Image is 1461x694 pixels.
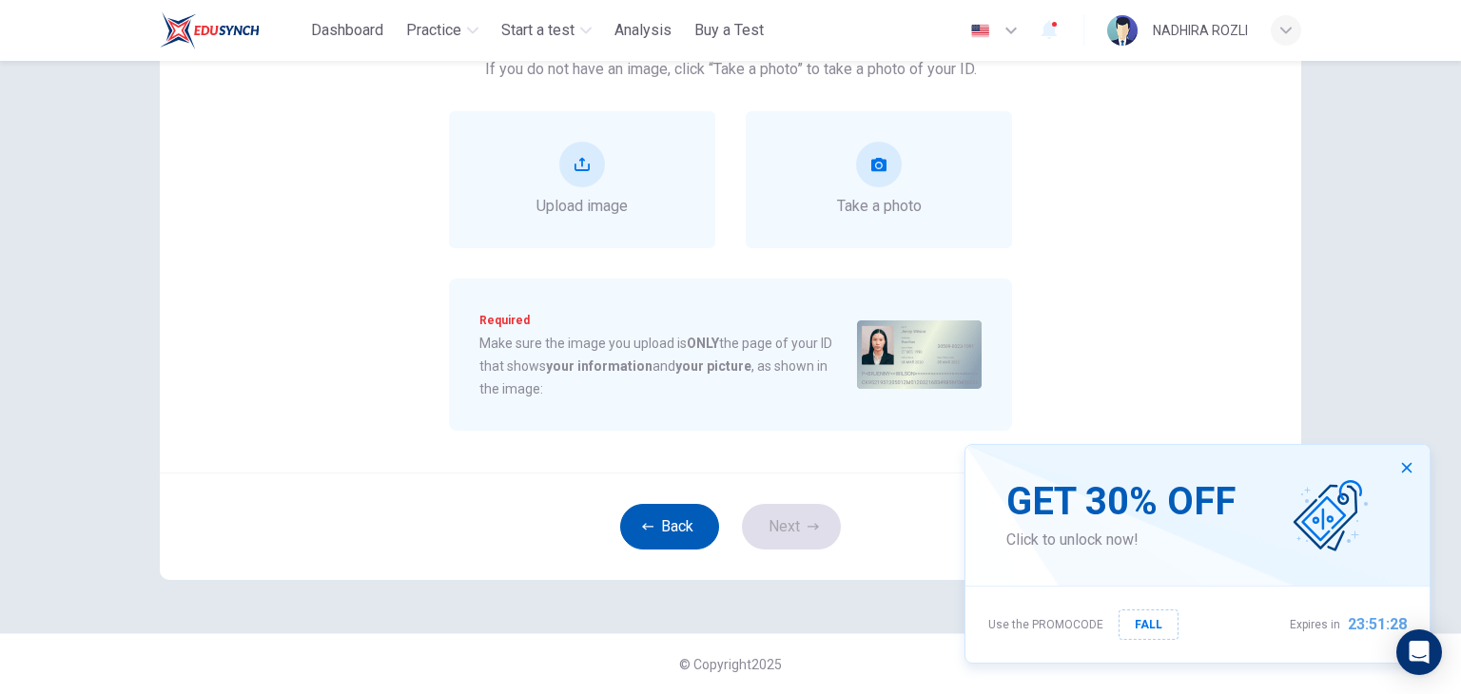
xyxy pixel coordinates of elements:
img: Profile picture [1107,15,1138,46]
button: take photo [856,142,902,187]
img: en [968,24,992,38]
strong: your information [546,358,653,374]
img: ELTC logo [160,11,260,49]
span: Upload image [536,195,628,218]
a: ELTC logo [160,11,303,49]
span: Analysis [614,19,672,42]
span: Start a test [501,19,575,42]
span: Buy a Test [694,19,764,42]
span: FALL [1135,614,1162,635]
span: Practice [406,19,461,42]
span: Expires in [1290,613,1340,636]
span: 23:51:28 [1348,613,1407,636]
span: Dashboard [311,19,383,42]
strong: ONLY [687,336,719,351]
button: upload [559,142,605,187]
button: Dashboard [303,13,391,48]
span: Click to unlock now! [1006,529,1236,551]
span: Use the PROMOCODE [988,613,1103,636]
button: Analysis [607,13,679,48]
button: Practice [399,13,486,48]
span: If you do not have an image, click “Take a photo” to take a photo of your ID. [485,58,977,81]
span: Required [479,309,842,332]
img: stock id photo [857,320,982,389]
span: GET 30% OFF [1006,479,1236,525]
span: Make sure the image you upload is the page of your ID that shows and , as shown in the image: [479,332,842,400]
button: Back [620,504,719,549]
div: Open Intercom Messenger [1396,629,1442,675]
span: © Copyright 2025 [679,657,782,672]
span: Take a photo [837,195,922,218]
button: Buy a Test [687,13,771,48]
div: NADHIRA ROZLI [1153,19,1248,42]
button: Start a test [494,13,599,48]
strong: your picture [675,358,751,374]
